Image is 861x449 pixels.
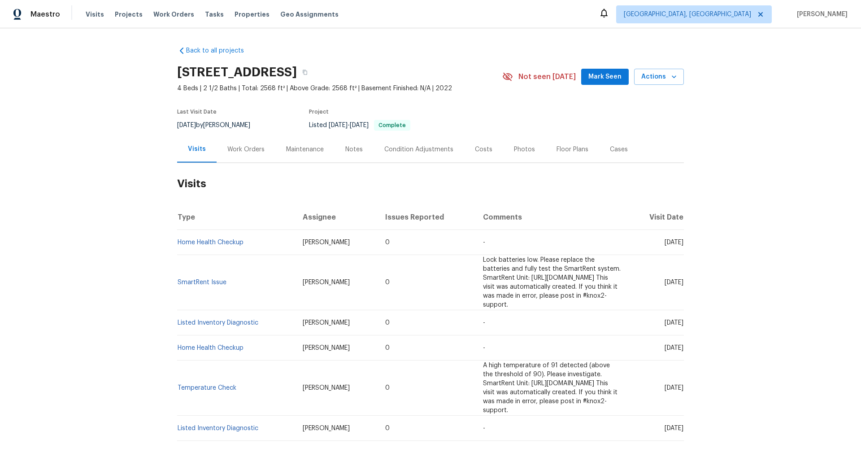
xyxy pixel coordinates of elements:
span: [PERSON_NAME] [303,279,350,286]
th: Assignee [296,205,378,230]
span: [PERSON_NAME] [303,385,350,391]
h2: [STREET_ADDRESS] [177,68,297,77]
span: [DATE] [329,122,348,128]
span: - [483,345,485,351]
span: 4 Beds | 2 1/2 Baths | Total: 2568 ft² | Above Grade: 2568 ft² | Basement Finished: N/A | 2022 [177,84,502,93]
span: Mark Seen [588,71,622,83]
button: Mark Seen [581,69,629,85]
div: Maintenance [286,145,324,154]
span: 0 [385,279,390,286]
span: Lock batteries low. Please replace the batteries and fully test the SmartRent system. SmartRent U... [483,257,621,308]
span: Project [309,109,329,114]
h2: Visits [177,163,684,205]
span: [PERSON_NAME] [303,425,350,431]
span: [PERSON_NAME] [303,345,350,351]
span: 0 [385,385,390,391]
th: Visit Date [628,205,684,230]
a: Listed Inventory Diagnostic [178,425,258,431]
span: Not seen [DATE] [518,72,576,81]
th: Type [177,205,296,230]
span: Maestro [30,10,60,19]
a: SmartRent Issue [178,279,226,286]
div: Costs [475,145,492,154]
span: [DATE] [665,385,683,391]
div: Condition Adjustments [384,145,453,154]
span: Work Orders [153,10,194,19]
div: Work Orders [227,145,265,154]
span: [DATE] [665,320,683,326]
a: Temperature Check [178,385,236,391]
div: Cases [610,145,628,154]
div: Floor Plans [557,145,588,154]
span: [DATE] [350,122,369,128]
button: Actions [634,69,684,85]
div: Photos [514,145,535,154]
span: [PERSON_NAME] [303,239,350,246]
span: [DATE] [665,425,683,431]
span: [PERSON_NAME] [793,10,848,19]
span: 0 [385,239,390,246]
button: Copy Address [297,64,313,80]
span: A high temperature of 91 detected (above the threshold of 90). Please investigate. SmartRent Unit... [483,362,617,414]
span: Properties [235,10,270,19]
span: [GEOGRAPHIC_DATA], [GEOGRAPHIC_DATA] [624,10,751,19]
a: Listed Inventory Diagnostic [178,320,258,326]
span: - [483,320,485,326]
span: [DATE] [665,279,683,286]
span: [DATE] [665,345,683,351]
span: Geo Assignments [280,10,339,19]
span: Last Visit Date [177,109,217,114]
span: Listed [309,122,410,128]
span: - [483,239,485,246]
div: Visits [188,145,206,154]
a: Back to all projects [177,46,263,55]
span: [PERSON_NAME] [303,320,350,326]
span: [DATE] [177,122,196,128]
span: 0 [385,425,390,431]
span: - [329,122,369,128]
span: Visits [86,10,104,19]
a: Home Health Checkup [178,345,244,351]
span: Projects [115,10,143,19]
span: 0 [385,320,390,326]
th: Comments [476,205,628,230]
span: 0 [385,345,390,351]
div: Notes [345,145,363,154]
span: Actions [641,71,677,83]
th: Issues Reported [378,205,476,230]
a: Home Health Checkup [178,239,244,246]
div: by [PERSON_NAME] [177,120,261,131]
span: Tasks [205,11,224,18]
span: [DATE] [665,239,683,246]
span: Complete [375,123,409,128]
span: - [483,425,485,431]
